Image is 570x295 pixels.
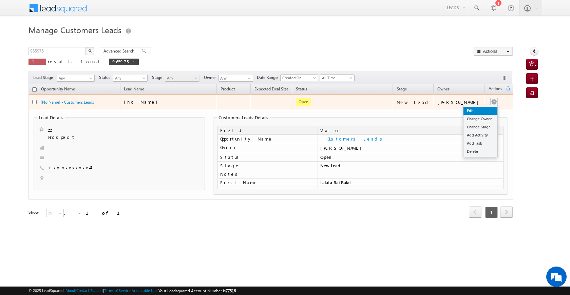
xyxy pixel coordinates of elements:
span: Opportunity Name [41,86,75,91]
span: Advanced Search [103,48,136,54]
span: Prospect [48,134,154,141]
img: d_60004797649_company_0_60004797649 [12,36,28,44]
span: 965975 [112,59,129,64]
span: Created On [281,75,316,81]
span: Lead Stage [33,75,56,81]
a: Created On [280,75,318,81]
span: Product [221,86,235,91]
td: 965975 [318,187,503,195]
td: New Lead [318,162,503,170]
div: Minimize live chat window [111,3,128,20]
input: Type to Search [218,75,253,82]
a: About [65,288,75,293]
span: All Time [320,75,353,81]
span: Lead Name [120,85,148,94]
div: Chat with us now [35,36,114,44]
span: Manage Customers Leads [28,24,121,35]
textarea: Type your message and hit 'Enter' [9,63,124,203]
span: +xx-xxxxxxxx44 [48,165,91,171]
span: Stage [397,86,407,91]
td: Value [318,126,503,135]
a: Add Task [463,139,497,147]
img: Search [88,49,92,52]
a: next [500,207,513,218]
a: -- [48,126,52,132]
a: Delete [463,147,497,155]
div: [PERSON_NAME] [320,145,501,151]
td: Owner [217,143,318,153]
span: results found [48,59,102,64]
span: Any [113,75,146,81]
td: Opportunity Name [217,135,318,143]
span: Status [99,75,113,81]
span: Your Leadsquared Account Number is [158,288,236,293]
a: [No Name] - Customers Leads [41,100,94,105]
span: [No Name] [124,99,161,105]
a: Expected Deal Size [251,85,292,94]
a: Stage [393,85,410,94]
td: Notes [217,170,318,178]
td: Opportunity ID [217,187,318,195]
a: All Time [320,75,355,81]
a: Opportunity Name [38,85,78,94]
a: prev [469,207,481,218]
a: Status [292,85,310,94]
a: Contact Support [76,288,103,293]
a: Change Stage [463,123,497,131]
td: Lalata Bai Balai [318,178,503,187]
input: Check all records [32,87,37,92]
span: Expected Deal Size [254,86,288,91]
span: 77516 [226,288,236,293]
a: Terms of Service [104,288,131,293]
span: Actions [485,85,506,94]
span: 25 [46,210,64,216]
td: Field [217,126,318,135]
a: Show All Items [244,75,252,82]
a: Any [165,75,199,82]
span: prev [469,206,481,218]
em: Start Chat [92,209,123,218]
span: next [500,206,513,218]
span: 1 [32,59,43,64]
span: Date Range [257,75,280,81]
legend: Lead Details [37,115,65,120]
a: - Customers Leads [320,136,385,142]
span: Any [165,75,197,81]
td: Status [217,153,318,162]
a: Acceptable Use [132,288,157,293]
a: Any [113,75,148,82]
span: 1 [485,207,498,218]
span: Any [57,75,92,81]
button: Actions [474,47,513,56]
span: Owner [437,86,449,91]
div: [PERSON_NAME] [437,99,482,105]
td: Open [318,153,503,162]
td: Stage [217,162,318,170]
a: Add Activity [463,131,497,139]
div: 1 - 1 of 1 [62,209,128,217]
a: Edit [463,107,497,115]
a: Any [57,75,95,82]
div: New Lead [397,99,431,105]
span: Open [296,98,311,106]
span: Owner [204,75,218,81]
td: First Name [217,178,318,187]
span: © 2025 LeadSquared | | | | | [28,288,236,294]
span: Stage [152,75,165,81]
a: 25 [46,209,64,217]
a: Change Owner [463,115,497,123]
legend: Customers Leads Details [217,115,270,120]
div: Show [28,209,41,215]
